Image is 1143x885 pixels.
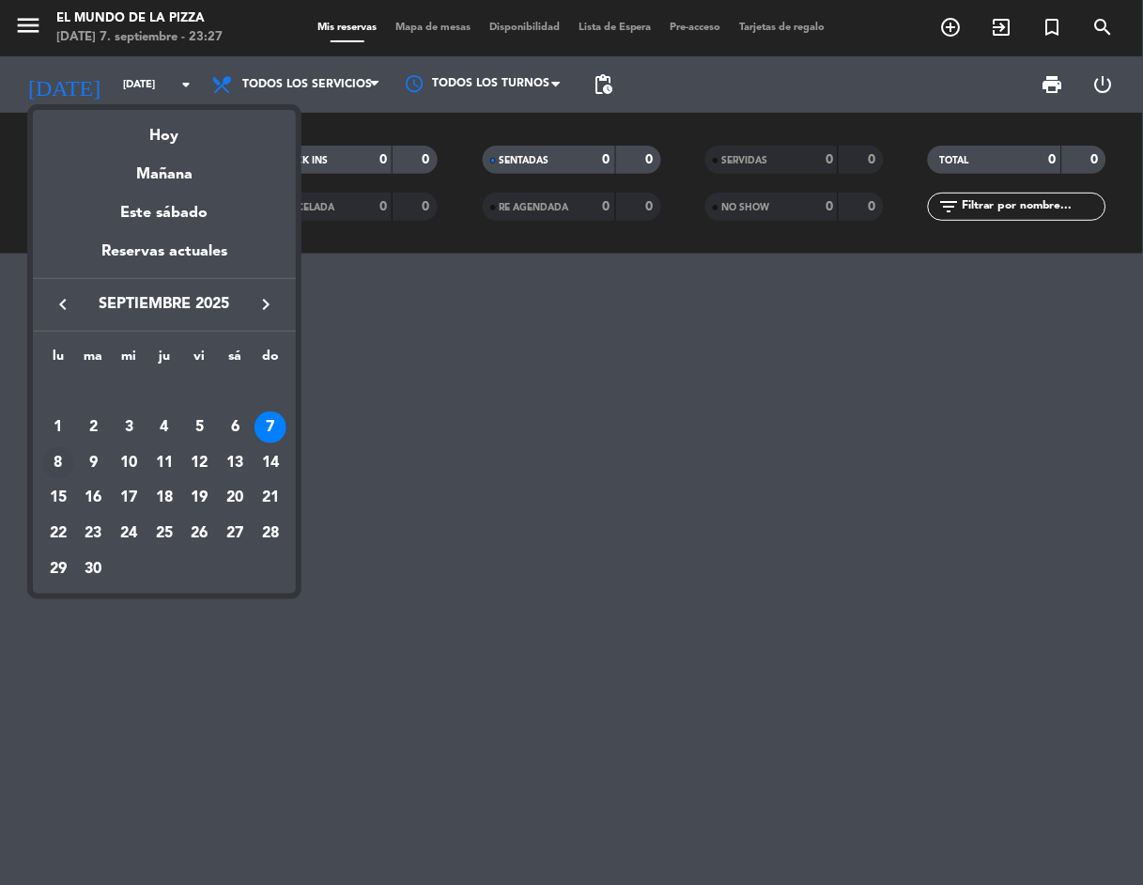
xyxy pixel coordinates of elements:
[76,480,112,516] td: 16 de septiembre de 2025
[78,482,110,514] div: 16
[219,482,251,514] div: 20
[219,518,251,550] div: 27
[80,292,249,317] span: septiembre 2025
[33,187,296,240] div: Este sábado
[111,410,147,445] td: 3 de septiembre de 2025
[76,516,112,551] td: 23 de septiembre de 2025
[40,516,76,551] td: 22 de septiembre de 2025
[78,411,110,443] div: 2
[42,518,74,550] div: 22
[40,374,288,410] td: SEP.
[40,551,76,587] td: 29 de septiembre de 2025
[219,447,251,479] div: 13
[111,480,147,516] td: 17 de septiembre de 2025
[33,240,296,278] div: Reservas actuales
[111,346,147,375] th: miércoles
[148,518,180,550] div: 25
[253,480,288,516] td: 21 de septiembre de 2025
[217,346,253,375] th: sábado
[255,447,286,479] div: 14
[33,148,296,187] div: Mañana
[76,346,112,375] th: martes
[253,516,288,551] td: 28 de septiembre de 2025
[147,445,182,481] td: 11 de septiembre de 2025
[113,518,145,550] div: 24
[182,346,218,375] th: viernes
[40,445,76,481] td: 8 de septiembre de 2025
[113,447,145,479] div: 10
[253,346,288,375] th: domingo
[111,445,147,481] td: 10 de septiembre de 2025
[76,551,112,587] td: 30 de septiembre de 2025
[42,411,74,443] div: 1
[147,480,182,516] td: 18 de septiembre de 2025
[184,482,216,514] div: 19
[40,346,76,375] th: lunes
[148,482,180,514] div: 18
[46,292,80,317] button: keyboard_arrow_left
[111,516,147,551] td: 24 de septiembre de 2025
[76,445,112,481] td: 9 de septiembre de 2025
[113,411,145,443] div: 3
[147,346,182,375] th: jueves
[217,445,253,481] td: 13 de septiembre de 2025
[52,293,74,316] i: keyboard_arrow_left
[217,516,253,551] td: 27 de septiembre de 2025
[255,482,286,514] div: 21
[78,447,110,479] div: 9
[217,410,253,445] td: 6 de septiembre de 2025
[184,411,216,443] div: 5
[76,410,112,445] td: 2 de septiembre de 2025
[255,293,277,316] i: keyboard_arrow_right
[40,410,76,445] td: 1 de septiembre de 2025
[182,516,218,551] td: 26 de septiembre de 2025
[219,411,251,443] div: 6
[253,445,288,481] td: 14 de septiembre de 2025
[182,480,218,516] td: 19 de septiembre de 2025
[255,518,286,550] div: 28
[78,553,110,585] div: 30
[217,480,253,516] td: 20 de septiembre de 2025
[42,447,74,479] div: 8
[182,445,218,481] td: 12 de septiembre de 2025
[148,447,180,479] div: 11
[42,553,74,585] div: 29
[184,447,216,479] div: 12
[78,518,110,550] div: 23
[113,482,145,514] div: 17
[40,480,76,516] td: 15 de septiembre de 2025
[42,482,74,514] div: 15
[33,110,296,148] div: Hoy
[249,292,283,317] button: keyboard_arrow_right
[255,411,286,443] div: 7
[147,410,182,445] td: 4 de septiembre de 2025
[182,410,218,445] td: 5 de septiembre de 2025
[148,411,180,443] div: 4
[253,410,288,445] td: 7 de septiembre de 2025
[147,516,182,551] td: 25 de septiembre de 2025
[184,518,216,550] div: 26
